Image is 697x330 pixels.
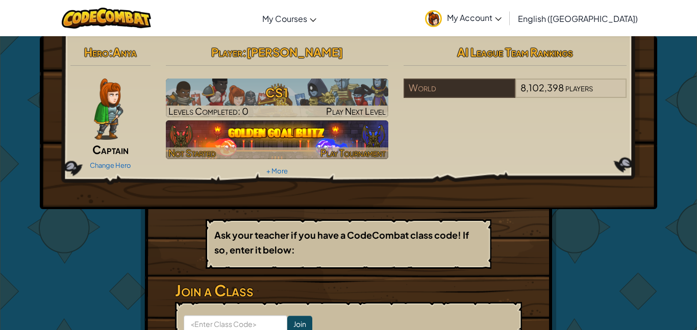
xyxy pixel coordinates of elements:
span: Play Tournament [320,147,386,159]
span: AI League Team Rankings [457,45,573,59]
a: Change Hero [90,161,131,169]
span: Player [211,45,242,59]
a: Play Next Level [166,79,389,117]
span: My Courses [262,13,307,24]
a: My Account [420,2,507,34]
h3: Join a Class [175,279,522,302]
span: Not Started [168,147,216,159]
img: Golden Goal [166,120,389,159]
img: avatar [425,10,442,27]
a: English ([GEOGRAPHIC_DATA]) [513,5,643,32]
span: 8,102,398 [520,82,564,93]
span: : [242,45,246,59]
div: World [404,79,515,98]
a: + More [266,167,288,175]
span: Levels Completed: 0 [168,105,248,117]
img: CodeCombat logo [62,8,151,29]
a: My Courses [257,5,321,32]
span: Anya [113,45,137,59]
img: CS1 [166,79,389,117]
span: My Account [447,12,502,23]
a: World8,102,398players [404,88,627,100]
b: Ask your teacher if you have a CodeCombat class code! If so, enter it below: [214,229,469,256]
span: Hero [84,45,109,59]
a: Not StartedPlay Tournament [166,120,389,159]
span: [PERSON_NAME] [246,45,343,59]
img: captain-pose.png [94,79,123,140]
span: Play Next Level [326,105,386,117]
span: English ([GEOGRAPHIC_DATA]) [518,13,638,24]
span: players [565,82,593,93]
h3: CS1 [166,81,389,104]
span: Captain [92,142,129,157]
span: : [109,45,113,59]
